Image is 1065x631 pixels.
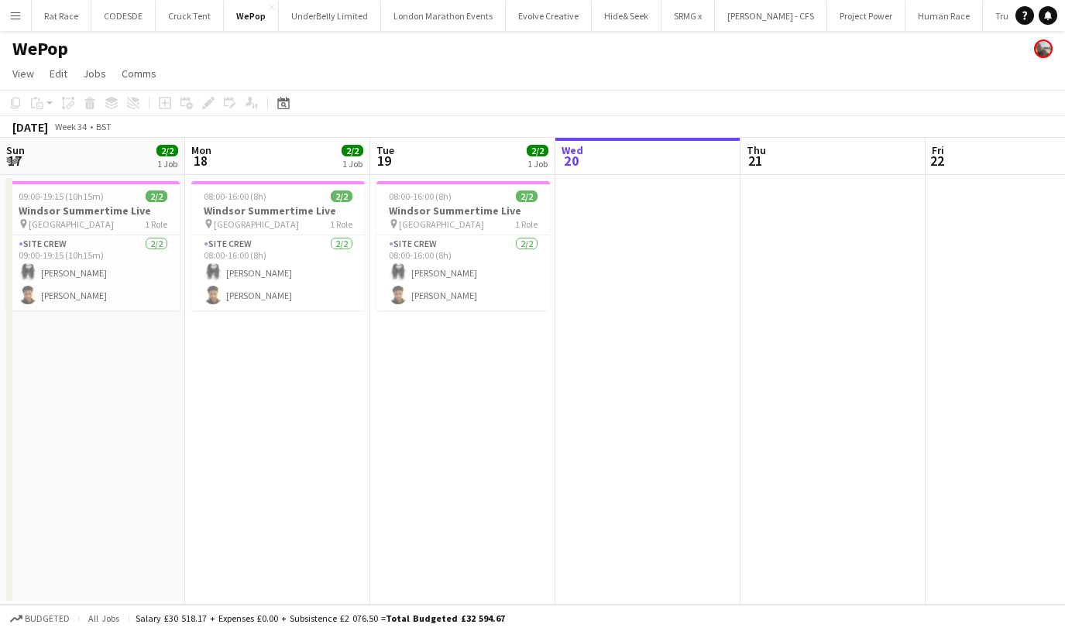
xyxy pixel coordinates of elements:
span: 2/2 [146,190,167,202]
app-job-card: 08:00-16:00 (8h)2/2Windsor Summertime Live [GEOGRAPHIC_DATA]1 RoleSite Crew2/208:00-16:00 (8h)[PE... [376,181,550,310]
a: Comms [115,63,163,84]
app-job-card: 08:00-16:00 (8h)2/2Windsor Summertime Live [GEOGRAPHIC_DATA]1 RoleSite Crew2/208:00-16:00 (8h)[PE... [191,181,365,310]
span: 2/2 [156,145,178,156]
span: 20 [559,152,583,170]
span: Sun [6,143,25,157]
span: 2/2 [331,190,352,202]
button: WePop [224,1,279,31]
button: CODESDE [91,1,156,31]
span: View [12,67,34,81]
div: 1 Job [527,158,548,170]
h3: Windsor Summertime Live [191,204,365,218]
button: Project Power [827,1,905,31]
span: All jobs [85,612,122,624]
button: Budgeted [8,610,72,627]
button: Hide& Seek [592,1,661,31]
div: 1 Job [342,158,362,170]
div: Salary £30 518.17 + Expenses £0.00 + Subsistence £2 076.50 = [136,612,505,624]
a: Jobs [77,63,112,84]
span: [GEOGRAPHIC_DATA] [29,218,114,230]
button: Cruck Tent [156,1,224,31]
span: [GEOGRAPHIC_DATA] [214,218,299,230]
span: Comms [122,67,156,81]
app-card-role: Site Crew2/209:00-19:15 (10h15m)[PERSON_NAME][PERSON_NAME] [6,235,180,310]
span: Wed [562,143,583,157]
button: [PERSON_NAME] - CFS [715,1,827,31]
span: Mon [191,143,211,157]
span: 08:00-16:00 (8h) [389,190,452,202]
span: Edit [50,67,67,81]
button: Rat Race [32,1,91,31]
span: 1 Role [330,218,352,230]
h3: Windsor Summertime Live [6,204,180,218]
span: Thu [747,143,766,157]
app-card-role: Site Crew2/208:00-16:00 (8h)[PERSON_NAME][PERSON_NAME] [191,235,365,310]
div: BST [96,121,112,132]
button: London Marathon Events [381,1,506,31]
span: 17 [4,152,25,170]
span: Week 34 [51,121,90,132]
span: 22 [929,152,944,170]
button: UnderBelly Limited [279,1,381,31]
app-job-card: 09:00-19:15 (10h15m)2/2Windsor Summertime Live [GEOGRAPHIC_DATA]1 RoleSite Crew2/209:00-19:15 (10... [6,181,180,310]
span: 2/2 [527,145,548,156]
span: Fri [932,143,944,157]
span: 08:00-16:00 (8h) [204,190,266,202]
app-user-avatar: Jordan Curtis [1034,39,1053,58]
div: 1 Job [157,158,177,170]
h1: WePop [12,37,68,60]
span: 18 [189,152,211,170]
app-card-role: Site Crew2/208:00-16:00 (8h)[PERSON_NAME][PERSON_NAME] [376,235,550,310]
button: Evolve Creative [506,1,592,31]
h3: Windsor Summertime Live [376,204,550,218]
span: 2/2 [342,145,363,156]
span: 19 [374,152,394,170]
a: Edit [43,63,74,84]
span: 21 [744,152,766,170]
span: Tue [376,143,394,157]
span: 1 Role [145,218,167,230]
span: 09:00-19:15 (10h15m) [19,190,104,202]
a: View [6,63,40,84]
div: [DATE] [12,119,48,135]
span: Total Budgeted £32 594.67 [386,612,505,624]
span: Jobs [83,67,106,81]
span: 2/2 [516,190,538,202]
span: [GEOGRAPHIC_DATA] [399,218,484,230]
span: Budgeted [25,613,70,624]
button: SRMG x [661,1,715,31]
button: Human Race [905,1,983,31]
span: 1 Role [515,218,538,230]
